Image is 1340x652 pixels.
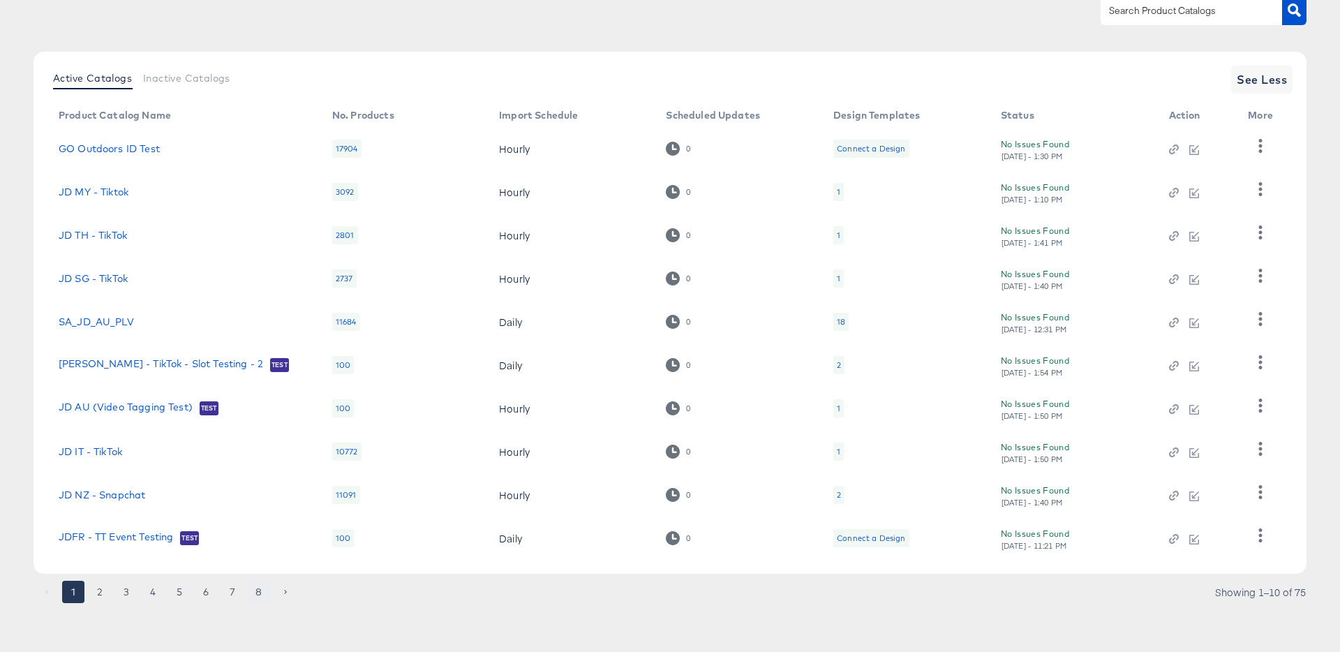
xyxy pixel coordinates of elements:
[1231,66,1293,94] button: See Less
[59,358,263,372] a: [PERSON_NAME] - TikTok - Slot Testing - 2
[666,445,690,458] div: 0
[62,581,84,603] button: page 1
[990,105,1158,127] th: Status
[59,110,171,121] div: Product Catalog Name
[685,403,691,413] div: 0
[332,183,358,201] div: 3092
[837,230,840,241] div: 1
[488,387,655,430] td: Hourly
[59,143,160,154] a: GO Outdoors ID Test
[837,316,845,327] div: 18
[837,403,840,414] div: 1
[499,110,578,121] div: Import Schedule
[332,486,360,504] div: 11091
[59,186,128,198] a: JD MY - Tiktok
[837,186,840,198] div: 1
[685,230,691,240] div: 0
[685,187,691,197] div: 0
[666,531,690,544] div: 0
[200,403,218,414] span: Test
[143,73,230,84] span: Inactive Catalogs
[837,360,841,371] div: 2
[332,110,394,121] div: No. Products
[837,143,905,154] div: Connect a Design
[488,127,655,170] td: Hourly
[685,317,691,327] div: 0
[685,490,691,500] div: 0
[488,300,655,343] td: Daily
[666,488,690,501] div: 0
[837,446,840,457] div: 1
[488,517,655,560] td: Daily
[59,230,127,241] a: JD TH - TikTok
[270,360,289,371] span: Test
[1106,3,1255,19] input: Search Product Catalogs
[180,533,199,544] span: Test
[666,401,690,415] div: 0
[248,581,270,603] button: Go to page 8
[685,447,691,457] div: 0
[685,533,691,543] div: 0
[115,581,137,603] button: Go to page 3
[833,110,920,121] div: Design Templates
[833,313,849,331] div: 18
[332,269,357,288] div: 2737
[59,401,193,415] a: JD AU (Video Tagging Test)
[195,581,217,603] button: Go to page 6
[685,274,691,283] div: 0
[837,273,840,284] div: 1
[168,581,191,603] button: Go to page 5
[488,170,655,214] td: Hourly
[332,399,354,417] div: 100
[685,360,691,370] div: 0
[488,343,655,387] td: Daily
[274,581,297,603] button: Go to next page
[833,443,844,461] div: 1
[59,531,173,545] a: JDFR - TT Event Testing
[59,316,134,327] a: SA_JD_AU_PLV
[33,581,299,603] nav: pagination navigation
[833,183,844,201] div: 1
[837,489,841,501] div: 2
[332,356,354,374] div: 100
[666,228,690,242] div: 0
[59,446,122,457] a: JD IT - TikTok
[833,356,844,374] div: 2
[666,358,690,371] div: 0
[666,272,690,285] div: 0
[332,226,358,244] div: 2801
[488,473,655,517] td: Hourly
[332,140,362,158] div: 17904
[1158,105,1237,127] th: Action
[221,581,244,603] button: Go to page 7
[488,214,655,257] td: Hourly
[666,315,690,328] div: 0
[833,486,844,504] div: 2
[1214,587,1306,597] div: Showing 1–10 of 75
[89,581,111,603] button: Go to page 2
[53,73,132,84] span: Active Catalogs
[833,269,844,288] div: 1
[142,581,164,603] button: Go to page 4
[59,273,128,284] a: JD SG - TikTok
[833,529,909,547] div: Connect a Design
[488,430,655,473] td: Hourly
[59,489,145,501] a: JD NZ - Snapchat
[833,226,844,244] div: 1
[1237,105,1290,127] th: More
[666,142,690,155] div: 0
[332,443,362,461] div: 10772
[488,257,655,300] td: Hourly
[666,185,690,198] div: 0
[833,399,844,417] div: 1
[332,529,354,547] div: 100
[1237,70,1287,89] span: See Less
[332,313,360,331] div: 11684
[685,144,691,154] div: 0
[666,110,760,121] div: Scheduled Updates
[837,533,905,544] div: Connect a Design
[833,140,909,158] div: Connect a Design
